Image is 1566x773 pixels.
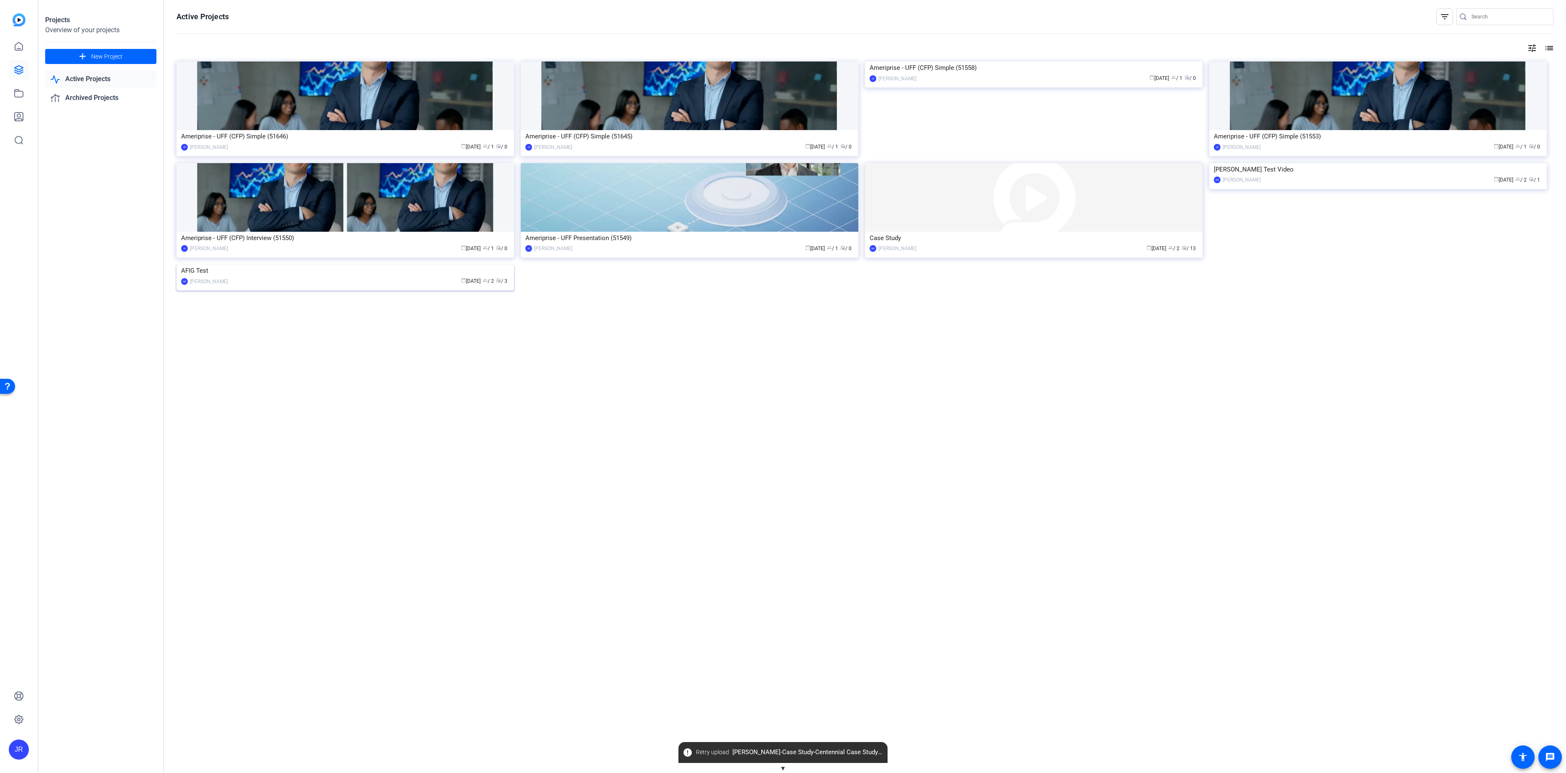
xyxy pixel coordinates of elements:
[840,246,852,251] span: / 0
[461,144,481,150] span: [DATE]
[483,278,494,284] span: / 2
[1494,177,1513,183] span: [DATE]
[870,245,876,252] div: MB
[1527,43,1537,53] mat-icon: tune
[181,278,188,285] div: MB
[496,144,507,150] span: / 0
[496,278,507,284] span: / 3
[177,12,229,22] h1: Active Projects
[1149,75,1169,81] span: [DATE]
[870,61,1198,74] div: Ameriprise - UFF (CFP) Simple (51558)
[1146,245,1151,250] span: calendar_today
[496,278,501,283] span: radio
[870,75,876,82] div: JR
[1171,75,1176,80] span: group
[461,245,466,250] span: calendar_today
[45,49,156,64] button: New Project
[878,244,916,253] div: [PERSON_NAME]
[827,144,838,150] span: / 1
[1494,177,1499,182] span: calendar_today
[1223,143,1261,151] div: [PERSON_NAME]
[483,143,488,148] span: group
[1529,177,1540,183] span: / 1
[1214,177,1221,183] div: MB
[483,246,494,251] span: / 1
[525,232,854,244] div: Ameriprise - UFF Presentation (51549)
[1185,75,1196,81] span: / 0
[190,244,228,253] div: [PERSON_NAME]
[534,143,572,151] div: [PERSON_NAME]
[696,748,729,757] span: Retry upload
[461,278,481,284] span: [DATE]
[1440,12,1450,22] mat-icon: filter_list
[483,245,488,250] span: group
[483,278,488,283] span: group
[461,246,481,251] span: [DATE]
[1515,144,1527,150] span: / 1
[827,143,832,148] span: group
[525,144,532,151] div: JR
[1515,177,1520,182] span: group
[461,278,466,283] span: calendar_today
[181,144,188,151] div: JR
[1529,143,1534,148] span: radio
[190,143,228,151] div: [PERSON_NAME]
[1168,246,1180,251] span: / 2
[181,264,509,277] div: AFIG Test
[9,740,29,760] div: JR
[190,277,228,286] div: [PERSON_NAME]
[805,246,825,251] span: [DATE]
[77,51,88,62] mat-icon: add
[683,747,693,758] mat-icon: error
[1529,177,1534,182] span: radio
[805,144,825,150] span: [DATE]
[840,144,852,150] span: / 0
[870,232,1198,244] div: Case Study
[1149,75,1154,80] span: calendar_today
[1185,75,1190,80] span: radio
[840,245,845,250] span: radio
[1529,144,1540,150] span: / 0
[840,143,845,148] span: radio
[45,71,156,88] a: Active Projects
[1515,177,1527,183] span: / 2
[525,245,532,252] div: JR
[1214,130,1542,143] div: Ameriprise - UFF (CFP) Simple (51553)
[1182,246,1196,251] span: / 13
[45,90,156,107] a: Archived Projects
[483,144,494,150] span: / 1
[1494,143,1499,148] span: calendar_today
[1494,144,1513,150] span: [DATE]
[181,245,188,252] div: JR
[91,52,123,61] span: New Project
[1223,176,1261,184] div: [PERSON_NAME]
[827,246,838,251] span: / 1
[1171,75,1182,81] span: / 1
[780,765,786,772] span: ▼
[496,143,501,148] span: radio
[45,25,156,35] div: Overview of your projects
[1543,43,1553,53] mat-icon: list
[13,13,26,26] img: blue-gradient.svg
[1214,144,1221,151] div: JR
[496,245,501,250] span: radio
[45,15,156,25] div: Projects
[525,130,854,143] div: Ameriprise - UFF (CFP) Simple (51645)
[1518,752,1528,762] mat-icon: accessibility
[181,232,509,244] div: Ameriprise - UFF (CFP) Interview (51550)
[1214,163,1542,176] div: [PERSON_NAME] Test Video
[678,745,888,760] span: [PERSON_NAME]-Case Study-Centennial Case Study- [PERSON_NAME]-1755706722667-webcam
[461,143,466,148] span: calendar_today
[805,245,810,250] span: calendar_today
[1146,246,1166,251] span: [DATE]
[1168,245,1173,250] span: group
[1515,143,1520,148] span: group
[496,246,507,251] span: / 0
[1471,12,1547,22] input: Search
[181,130,509,143] div: Ameriprise - UFF (CFP) Simple (51646)
[1545,752,1555,762] mat-icon: message
[827,245,832,250] span: group
[1182,245,1187,250] span: radio
[878,74,916,83] div: [PERSON_NAME]
[534,244,572,253] div: [PERSON_NAME]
